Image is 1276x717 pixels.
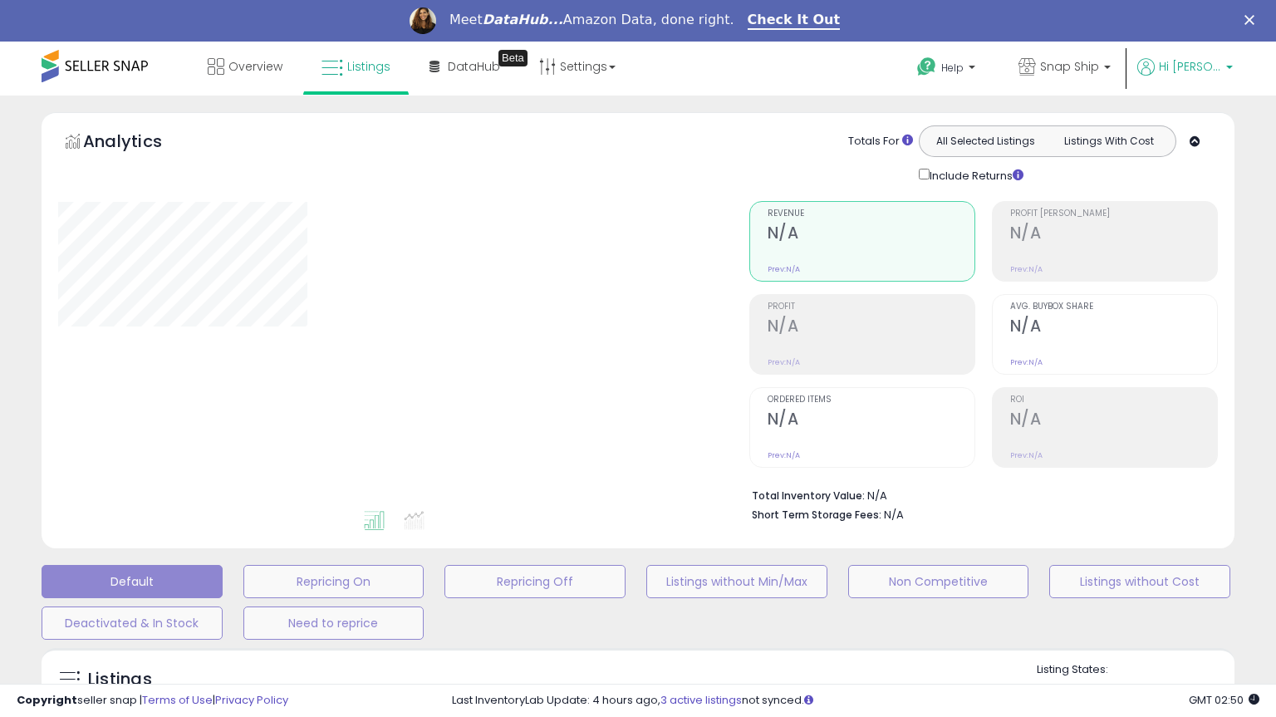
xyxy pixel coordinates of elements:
div: seller snap | | [17,693,288,709]
a: Settings [527,42,628,91]
a: Overview [195,42,295,91]
span: Snap Ship [1040,58,1099,75]
h2: N/A [1010,317,1217,339]
a: Check It Out [748,12,841,30]
span: Revenue [768,209,974,219]
button: Repricing On [243,565,425,598]
button: Repricing Off [444,565,626,598]
small: Prev: N/A [1010,450,1043,460]
button: Need to reprice [243,607,425,640]
span: ROI [1010,395,1217,405]
button: Default [42,565,223,598]
strong: Copyright [17,692,77,708]
a: Hi [PERSON_NAME] [1137,58,1233,96]
a: Listings [309,42,403,91]
span: Help [941,61,964,75]
span: DataHub [448,58,500,75]
i: Get Help [916,56,937,77]
a: Help [904,44,992,96]
button: Listings without Min/Max [646,565,827,598]
b: Short Term Storage Fees: [752,508,881,522]
h5: Analytics [83,130,194,157]
button: Listings without Cost [1049,565,1230,598]
small: Prev: N/A [768,450,800,460]
h2: N/A [1010,223,1217,246]
a: DataHub [417,42,513,91]
span: Ordered Items [768,395,974,405]
small: Prev: N/A [768,357,800,367]
small: Prev: N/A [768,264,800,274]
div: Include Returns [906,165,1043,184]
span: Overview [228,58,282,75]
span: Avg. Buybox Share [1010,302,1217,312]
span: Profit [PERSON_NAME] [1010,209,1217,219]
button: All Selected Listings [924,130,1048,152]
h2: N/A [768,410,974,432]
button: Non Competitive [848,565,1029,598]
button: Deactivated & In Stock [42,607,223,640]
div: Tooltip anchor [498,50,528,66]
img: Profile image for Georgie [410,7,436,34]
span: N/A [884,507,904,523]
li: N/A [752,484,1205,504]
span: Profit [768,302,974,312]
small: Prev: N/A [1010,264,1043,274]
small: Prev: N/A [1010,357,1043,367]
div: Close [1244,15,1261,25]
div: Meet Amazon Data, done right. [449,12,734,28]
h2: N/A [768,317,974,339]
b: Total Inventory Value: [752,489,865,503]
a: Snap Ship [1006,42,1123,96]
i: DataHub... [483,12,563,27]
div: Totals For [848,134,913,150]
span: Hi [PERSON_NAME] [1159,58,1221,75]
h2: N/A [768,223,974,246]
h2: N/A [1010,410,1217,432]
button: Listings With Cost [1047,130,1170,152]
span: Listings [347,58,390,75]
